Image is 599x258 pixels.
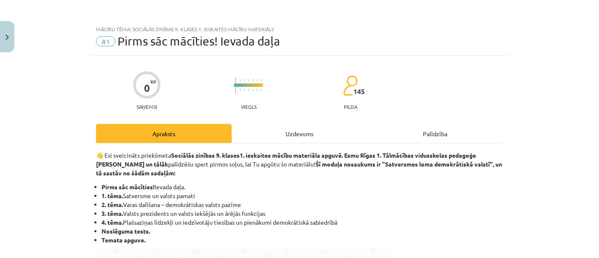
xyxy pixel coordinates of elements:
b: 3. tēma. [102,210,123,217]
span: 145 [353,88,365,95]
img: icon-short-line-57e1e144782c952c97e751825c79c345078a6d821885a25fce030b3d8c18986b.svg [252,89,253,91]
div: Palīdzība [367,124,503,143]
li: Varas dalīšana – demokrātiskas valsts pazīme [102,200,503,209]
strong: 4. tēma. [102,218,123,226]
p: pilda [344,104,357,110]
img: icon-short-line-57e1e144782c952c97e751825c79c345078a6d821885a25fce030b3d8c18986b.svg [244,79,245,81]
div: Apraksts [96,124,232,143]
li: Plašsaziņas līdzekļi un iedzīvotāju tiesības un pienākumi demokrātiskā sabiedrībā [102,218,503,227]
span: Pirms sāc mācīties! Ievada daļa [118,34,280,48]
strong: Sociālās zinības 9. klases [171,151,240,159]
b: Temata apguve. [102,236,145,244]
img: icon-close-lesson-0947bae3869378f0d4975bcd49f059093ad1ed9edebbc8119c70593378902aed.svg [5,35,9,40]
li: Satversme un valsts pamati [102,191,503,200]
b: 1. tēma. [102,192,123,199]
li: Ievada daļa. [102,183,503,191]
img: icon-short-line-57e1e144782c952c97e751825c79c345078a6d821885a25fce030b3d8c18986b.svg [261,89,262,91]
span: XP [150,79,156,84]
img: icon-short-line-57e1e144782c952c97e751825c79c345078a6d821885a25fce030b3d8c18986b.svg [240,79,241,81]
p: 👋 Esi sveicināts priekšmeta palīdzēšu spert pirmos soļus, lai Tu apgūtu šo materiālu! [96,151,503,177]
strong: 1. ieskaites mācību materiāla apguvē. Esmu Rīgas 1. Tālmācības vidusskolas pedagoģe [PERSON_NAME]... [96,151,476,168]
img: icon-short-line-57e1e144782c952c97e751825c79c345078a6d821885a25fce030b3d8c18986b.svg [248,89,249,91]
li: Valsts prezidents un valsts iekšējās un ārējās funkcijas [102,209,503,218]
b: 2. tēma. [102,201,123,208]
b: Noslēguma tests. [102,227,150,235]
img: icon-short-line-57e1e144782c952c97e751825c79c345078a6d821885a25fce030b3d8c18986b.svg [244,89,245,91]
img: icon-short-line-57e1e144782c952c97e751825c79c345078a6d821885a25fce030b3d8c18986b.svg [261,79,262,81]
img: icon-short-line-57e1e144782c952c97e751825c79c345078a6d821885a25fce030b3d8c18986b.svg [252,79,253,81]
img: students-c634bb4e5e11cddfef0936a35e636f08e4e9abd3cc4e673bd6f9a4125e45ecb1.svg [343,75,358,96]
img: icon-short-line-57e1e144782c952c97e751825c79c345078a6d821885a25fce030b3d8c18986b.svg [240,89,241,91]
div: 0 [144,82,150,94]
div: Mācību tēma: Sociālās zinības 9. klases 1. ieskaites mācību materiāls [96,26,503,32]
span: #1 [96,36,115,46]
b: Pirms sāc mācīties! [102,183,155,191]
img: icon-short-line-57e1e144782c952c97e751825c79c345078a6d821885a25fce030b3d8c18986b.svg [248,79,249,81]
p: Saņemsi [133,104,160,110]
p: Viegls [241,104,257,110]
div: Uzdevums [232,124,367,143]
